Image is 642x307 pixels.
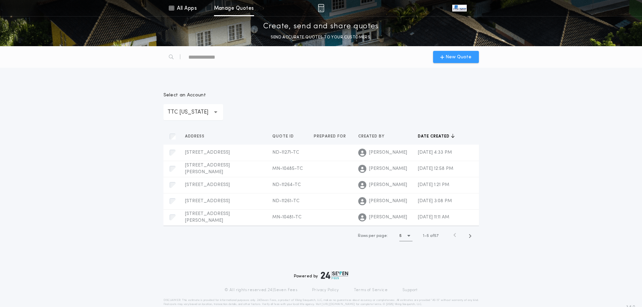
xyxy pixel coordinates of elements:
[312,287,339,293] a: Privacy Policy
[271,34,371,41] p: SEND ACCURATE QUOTES TO YOUR CUSTOMERS.
[224,287,297,293] p: © All rights reserved. 24|Seven Fees
[163,92,223,99] p: Select an Account
[430,233,438,239] span: of 57
[452,5,466,11] img: vs-icon
[167,108,219,116] p: TTC [US_STATE]
[433,51,479,63] button: New Quote
[369,214,407,221] span: [PERSON_NAME]
[272,150,299,155] span: ND-11271-TC
[399,233,402,239] h1: 5
[418,166,453,171] span: [DATE] 12:58 PM
[358,133,390,140] button: Created by
[399,231,412,241] button: 5
[272,134,295,139] span: Quote ID
[185,198,230,204] span: [STREET_ADDRESS]
[418,133,455,140] button: Date created
[427,234,429,238] span: 5
[418,182,449,187] span: [DATE] 1:21 PM
[418,215,449,220] span: [DATE] 11:11 AM
[272,133,299,140] button: Quote ID
[185,163,230,175] span: [STREET_ADDRESS][PERSON_NAME]
[318,4,324,12] img: img
[272,166,303,171] span: MN-10485-TC
[314,134,347,139] span: Prepared for
[418,134,451,139] span: Date created
[322,303,355,306] a: [URL][DOMAIN_NAME]
[163,298,479,306] p: DISCLAIMER: This estimate is provided for informational purposes only. 24|Seven Fees, a product o...
[369,182,407,188] span: [PERSON_NAME]
[369,165,407,172] span: [PERSON_NAME]
[358,234,388,238] span: Rows per page:
[272,215,302,220] span: MN-10481-TC
[185,211,230,223] span: [STREET_ADDRESS][PERSON_NAME]
[294,271,348,279] div: Powered by
[272,182,301,187] span: ND-11264-TC
[418,150,452,155] span: [DATE] 4:33 PM
[185,182,230,187] span: [STREET_ADDRESS]
[321,271,348,279] img: logo
[446,54,471,61] span: New Quote
[418,198,452,204] span: [DATE] 3:08 PM
[369,198,407,205] span: [PERSON_NAME]
[358,134,386,139] span: Created by
[185,133,210,140] button: Address
[369,149,407,156] span: [PERSON_NAME]
[163,104,223,120] button: TTC [US_STATE]
[272,198,300,204] span: ND-11261-TC
[354,287,388,293] a: Terms of Service
[402,287,418,293] a: Support
[423,234,424,238] span: 1
[263,21,379,32] p: Create, send and share quotes
[185,134,206,139] span: Address
[185,150,230,155] span: [STREET_ADDRESS]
